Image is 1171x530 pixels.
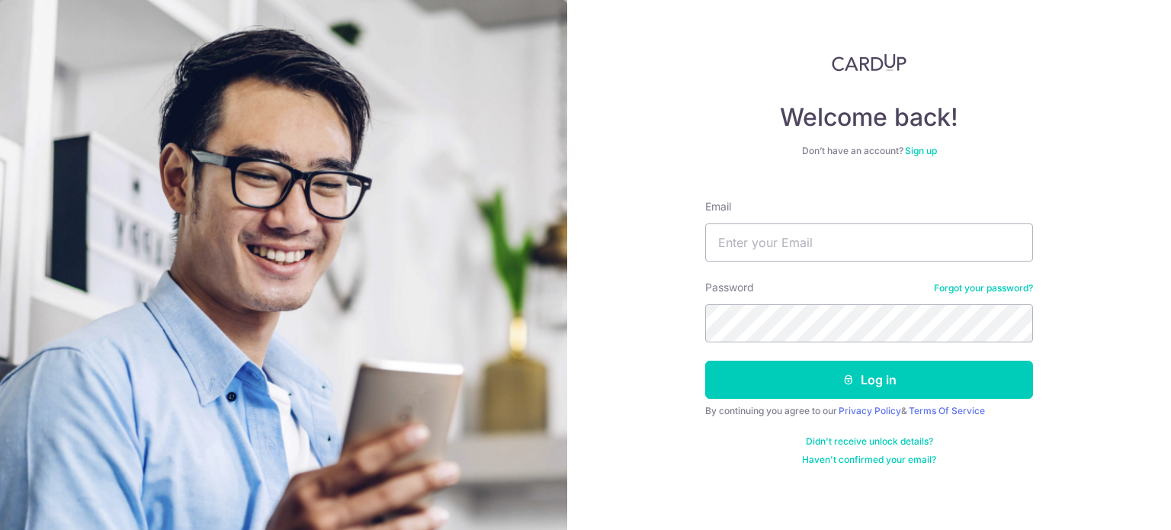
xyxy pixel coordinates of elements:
[705,145,1033,157] div: Don’t have an account?
[705,199,731,214] label: Email
[905,145,937,156] a: Sign up
[705,361,1033,399] button: Log in
[705,102,1033,133] h4: Welcome back!
[832,53,906,72] img: CardUp Logo
[909,405,985,416] a: Terms Of Service
[802,454,936,466] a: Haven't confirmed your email?
[705,280,754,295] label: Password
[705,405,1033,417] div: By continuing you agree to our &
[806,435,933,448] a: Didn't receive unlock details?
[934,282,1033,294] a: Forgot your password?
[839,405,901,416] a: Privacy Policy
[705,223,1033,262] input: Enter your Email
